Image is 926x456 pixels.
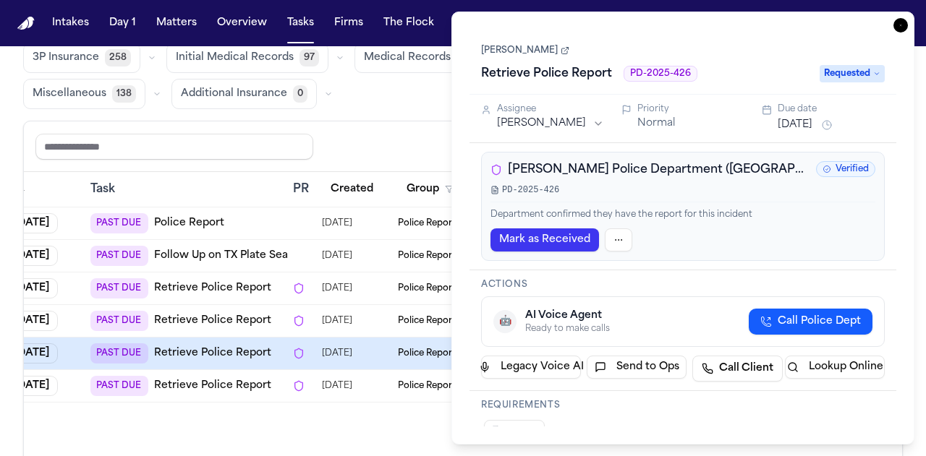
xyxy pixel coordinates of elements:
[637,116,675,131] button: Normal
[818,116,836,134] button: Snooze task
[481,356,581,379] button: Legacy Voice AI
[105,49,131,66] span: 258
[508,161,810,178] span: [PERSON_NAME] Police Department ([GEOGRAPHIC_DATA])
[17,17,35,30] a: Home
[33,51,99,65] span: 3P Insurance
[293,85,307,103] span: 0
[692,356,783,382] a: Call Client
[587,356,687,379] button: Send to Ops
[778,118,812,132] button: [DATE]
[481,279,885,291] h3: Actions
[490,161,810,178] div: [PERSON_NAME] Police Department ([GEOGRAPHIC_DATA])
[176,51,294,65] span: Initial Medical Records
[484,420,545,443] button: 1/1 Files
[637,103,744,115] div: Priority
[112,85,136,103] span: 138
[499,314,511,329] span: 🤖
[490,228,599,251] button: Mark as Received
[525,323,610,335] div: Ready to make calls
[103,10,142,36] button: Day 1
[378,10,440,36] button: The Flock
[778,103,885,115] div: Due date
[181,87,287,101] span: Additional Insurance
[624,66,697,82] span: PD-2025-426
[490,208,875,223] p: Department confirmed they have the report for this incident
[46,10,95,36] button: Intakes
[481,45,569,56] a: [PERSON_NAME]
[785,356,885,379] button: Lookup Online
[281,10,320,36] button: Tasks
[328,10,369,36] button: Firms
[506,426,538,437] span: 1/1 Files
[166,43,328,73] button: Initial Medical Records97
[23,43,140,73] button: 3P Insurance258
[475,62,618,85] h1: Retrieve Police Report
[354,43,491,73] button: Medical Records479
[364,51,451,65] span: Medical Records
[33,87,106,101] span: Miscellaneous
[749,309,872,335] button: Call Police Dept
[820,65,885,82] span: Requested
[17,17,35,30] img: Finch Logo
[502,184,559,196] span: PD-2025-426
[211,10,273,36] button: Overview
[497,103,604,115] div: Assignee
[300,49,319,66] span: 97
[481,400,885,411] h3: Requirements
[171,79,317,109] button: Additional Insurance0
[778,314,861,329] span: Call Police Dept
[150,10,203,36] button: Matters
[525,309,610,323] div: AI Voice Agent
[816,161,875,177] span: Verified
[23,79,145,109] button: Miscellaneous138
